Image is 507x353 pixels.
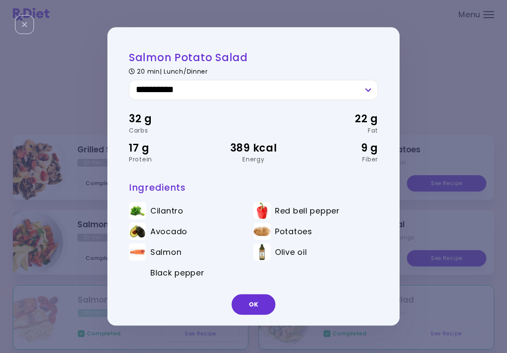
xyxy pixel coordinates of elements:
div: Energy [212,156,295,162]
div: 22 g [295,111,378,127]
div: 32 g [129,111,212,127]
div: 389 kcal [212,140,295,156]
span: Cilantro [150,206,183,216]
div: 17 g [129,140,212,156]
div: Protein [129,156,212,162]
div: Fiber [295,156,378,162]
div: 9 g [295,140,378,156]
button: OK [232,294,275,315]
div: Close [15,15,34,34]
span: Red bell pepper [275,206,340,216]
span: Black pepper [150,268,205,278]
span: Olive oil [275,248,307,257]
span: Potatoes [275,227,312,236]
span: Avocado [150,227,187,236]
h2: Salmon Potato Salad [129,51,378,64]
div: Fat [295,127,378,133]
h3: Ingredients [129,182,378,193]
span: Salmon [150,248,181,257]
div: 20 min | Lunch/Dinner [129,67,378,75]
div: Carbs [129,127,212,133]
